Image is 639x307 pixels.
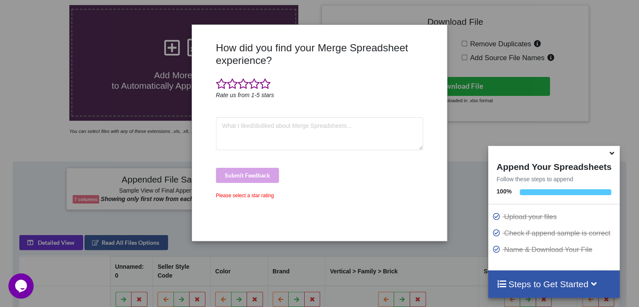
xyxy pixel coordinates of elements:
i: Rate us from 1-5 stars [216,92,274,98]
h3: How did you find your Merge Spreadsheet experience? [216,42,423,66]
div: Please select a star rating [216,192,423,199]
iframe: chat widget [8,273,35,299]
p: Name & Download Your File [492,244,618,255]
p: Upload your files [492,212,618,222]
h4: Steps to Get Started [497,279,611,289]
h4: Append Your Spreadsheets [488,159,620,172]
b: 100 % [497,188,512,195]
p: Follow these steps to append [488,175,620,183]
p: Check if append sample is correct [492,228,618,238]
